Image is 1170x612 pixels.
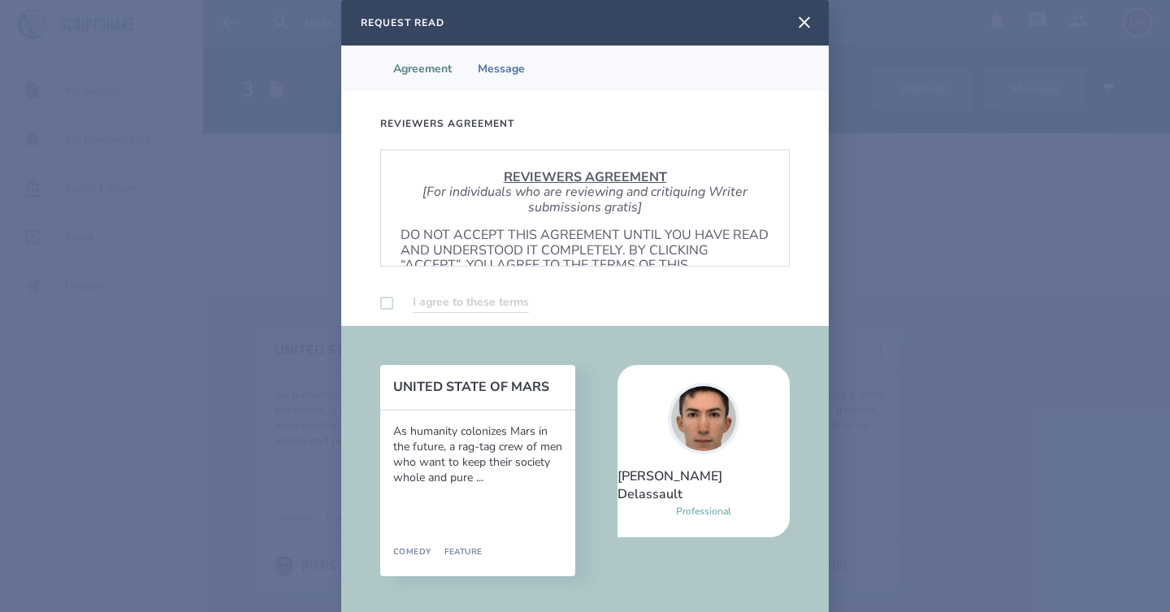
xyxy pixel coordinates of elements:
div: Feature [431,548,483,558]
li: Agreement [380,46,465,91]
a: [PERSON_NAME] DelassaultProfessional [617,365,790,537]
label: I agree to these terms [413,293,529,313]
h2: Request Read [361,16,444,29]
p: REVIEWERS AGREEMENT [401,170,769,184]
div: [PERSON_NAME] Delassault [617,467,790,503]
h3: Reviewers Agreement [380,117,514,130]
div: Comedy [393,548,431,558]
p: DO NOT ACCEPT THIS AGREEMENT UNTIL YOU HAVE READ AND UNDERSTOOD IT COMPLETELY. BY CLICKING “ACCEP... [401,228,769,288]
img: user_1756948650-crop.jpg [668,383,739,454]
div: Professional [676,503,731,519]
p: [For individuals who are reviewing and critiquing Writer submissions gratis] [401,184,769,215]
div: As humanity colonizes Mars in the future, a rag-tag crew of men who want to keep their society wh... [393,423,562,485]
li: Message [465,46,538,91]
button: UNITED STATE OF MARS [393,380,575,394]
